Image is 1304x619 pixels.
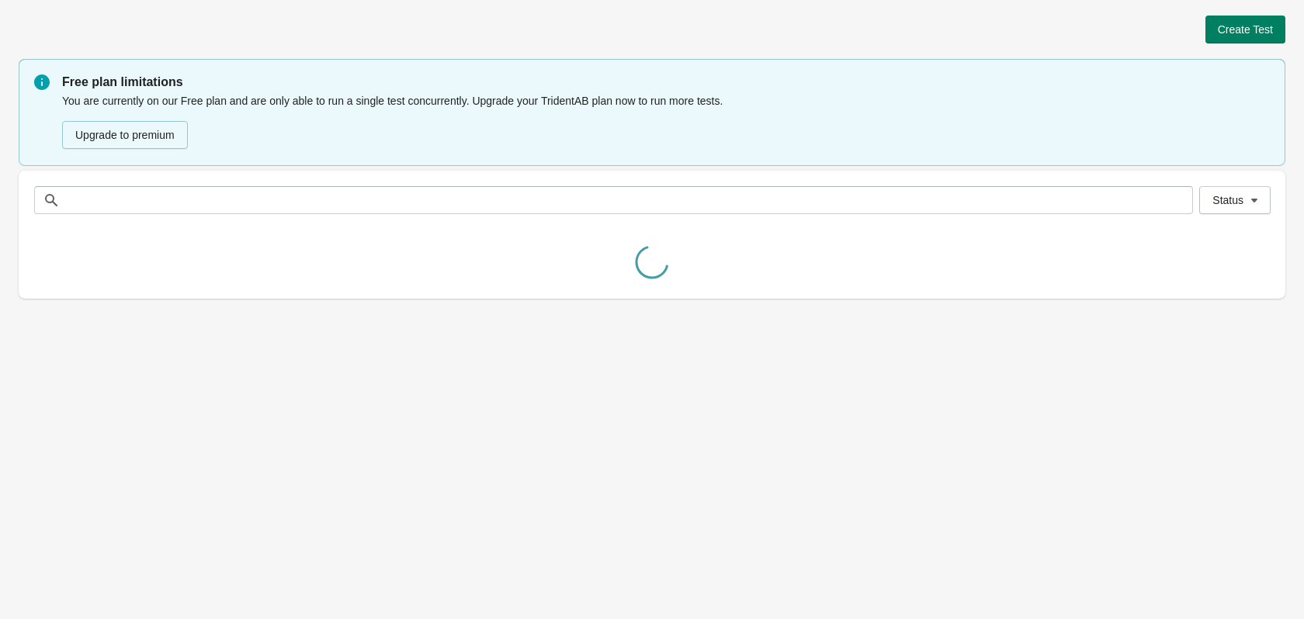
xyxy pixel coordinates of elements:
div: You are currently on our Free plan and are only able to run a single test concurrently. Upgrade y... [62,92,1270,150]
span: Status [1212,194,1243,206]
button: Create Test [1205,16,1285,43]
button: Status [1199,186,1271,214]
p: Free plan limitations [62,73,1270,92]
button: Upgrade to premium [62,121,188,149]
span: Create Test [1218,23,1273,36]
